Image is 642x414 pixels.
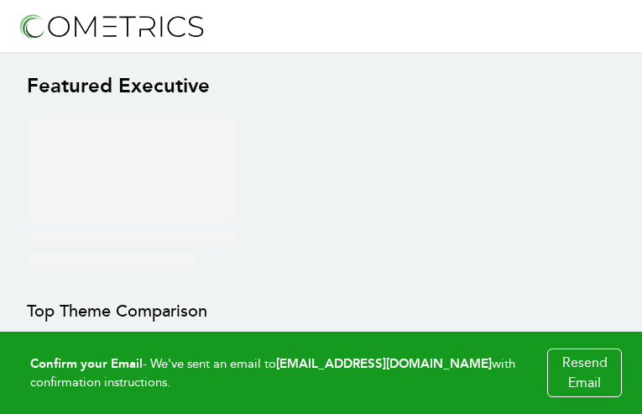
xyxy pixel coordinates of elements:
[30,356,143,371] b: Confirm your Email
[27,300,615,323] h2: Top Theme Comparison
[276,356,492,371] b: [EMAIL_ADDRESS][DOMAIN_NAME]
[17,11,206,42] img: logo-refresh-RPX2ODFg.svg
[547,348,622,397] a: Resend Email
[30,354,537,392] p: - We've sent an email to with confirmation instructions.
[27,71,615,101] h1: Featured Executive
